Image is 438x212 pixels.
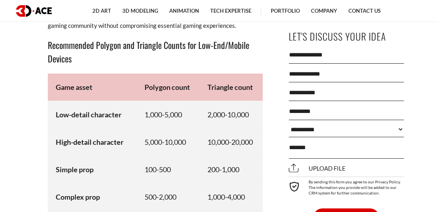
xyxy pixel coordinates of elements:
[289,165,346,172] span: Upload file
[137,183,200,210] td: 500-2,000
[137,156,200,183] td: 100-500
[56,110,121,119] strong: Low-detail character
[137,101,200,128] td: 1,000-5,000
[207,83,253,91] strong: Triangle count
[48,38,263,66] h3: Recommended Polygon and Triangle Counts for Low-End/Mobile Devices
[199,156,263,183] td: 200-1,000
[56,193,100,201] strong: Complex prop
[199,183,263,210] td: 1,000-4,000
[199,128,263,156] td: 10,000-20,000
[145,83,190,91] strong: Polygon count
[56,83,92,91] strong: Game asset
[137,128,200,156] td: 5,000-10,000
[16,5,52,17] img: logo dark
[56,165,94,174] strong: Simple prop
[289,177,404,196] div: By sending this form you agree to our Privacy Policy. The information you provide will be added t...
[289,27,404,45] p: Let's Discuss Your Idea
[199,101,263,128] td: 2,000-10,000
[56,138,123,146] strong: High-detail character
